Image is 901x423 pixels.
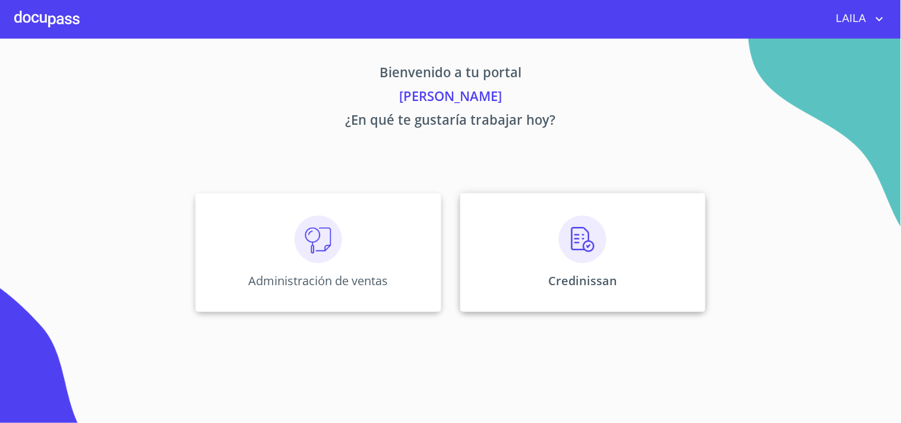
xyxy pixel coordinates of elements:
p: Credinissan [548,273,617,289]
span: LAILA [827,10,872,29]
img: verificacion.png [559,216,606,263]
p: ¿En qué te gustaría trabajar hoy? [85,110,817,134]
p: Administración de ventas [248,273,388,289]
p: Bienvenido a tu portal [85,62,817,86]
img: consulta.png [295,216,342,263]
p: [PERSON_NAME] [85,86,817,110]
button: account of current user [827,10,887,29]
